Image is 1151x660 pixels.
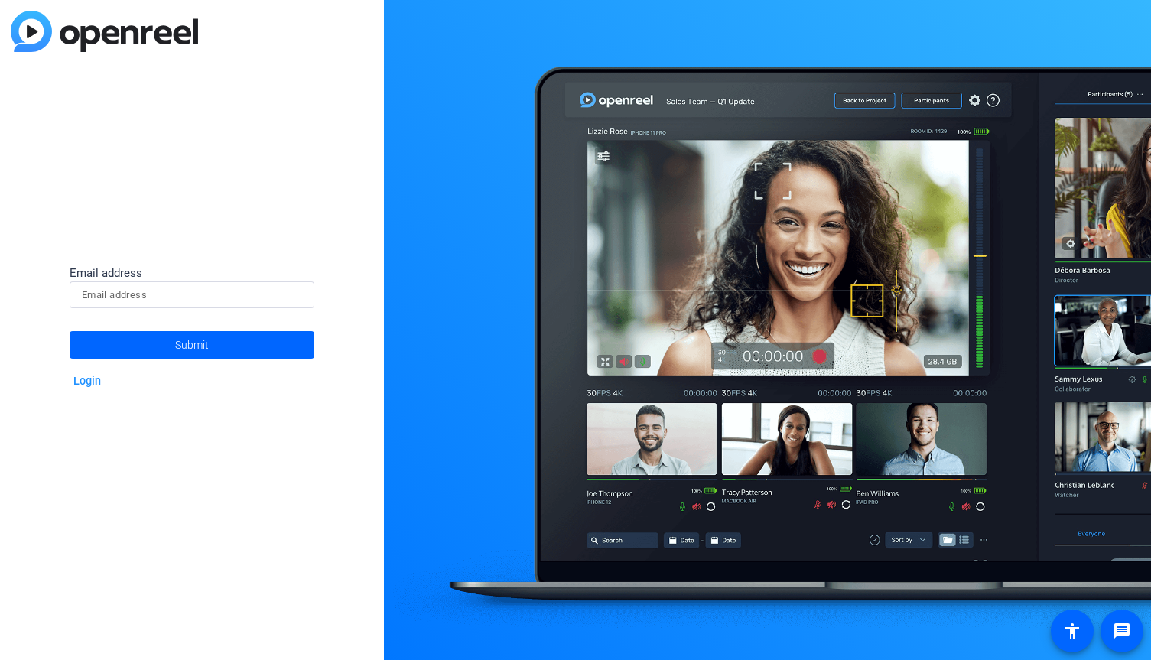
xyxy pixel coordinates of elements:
img: blue-gradient.svg [11,11,198,52]
input: Email address [82,286,302,304]
a: Login [73,375,101,388]
span: Submit [175,326,209,364]
mat-icon: accessibility [1063,622,1081,640]
span: Email address [70,266,142,280]
button: Submit [70,331,314,359]
mat-icon: message [1113,622,1131,640]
